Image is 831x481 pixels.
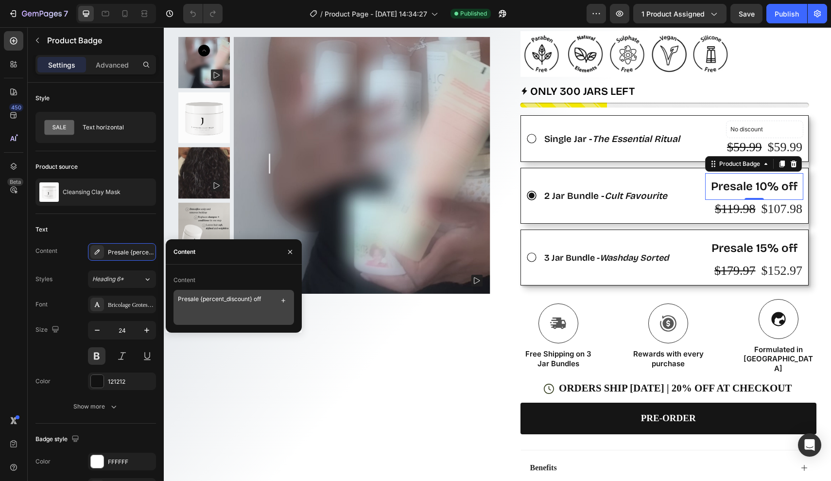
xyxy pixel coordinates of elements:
button: 1 product assigned [633,4,727,23]
p: Benefits [366,436,393,446]
span: ORDERS SHIP [DATE] | 20% OFF AT CHECKOUT [395,355,628,367]
div: $59.99 [603,111,640,129]
p: No discount [567,98,635,107]
pre: Presale 15% off [542,208,640,234]
div: Presale {percent_discount} off [108,248,154,257]
button: Show more [35,398,156,415]
div: PRE-ORDER [477,385,532,397]
i: Washday Sorted [436,225,505,236]
p: Settings [48,60,75,70]
span: Save [739,10,755,18]
button: Save [730,4,762,23]
div: Badge style [35,433,81,446]
p: Cleansing Clay Mask [63,189,121,196]
i: The Essential Ritual [429,106,516,117]
div: Show more [73,402,119,411]
div: $107.98 [597,173,640,191]
p: Only 300 jars left [366,57,471,71]
img: product feature img [39,182,59,202]
div: 121212 [108,377,154,386]
p: Rewards with every purchase [467,322,542,341]
i: Cult Favourite [441,163,503,174]
iframe: Design area [164,27,831,481]
div: Color [35,377,51,386]
span: 3 Jar Bundle - [381,225,505,236]
span: Single Jar - [381,106,516,117]
div: Product source [35,162,78,171]
div: Undo/Redo [183,4,223,23]
div: Content [35,247,57,255]
div: Product Badge [554,132,598,141]
div: Beta [7,178,23,186]
div: $179.97 [550,234,593,253]
div: Styles [35,275,52,284]
div: Publish [775,9,799,19]
div: Content [173,276,195,285]
p: 7 [64,8,68,19]
span: Published [460,9,487,18]
p: Product Badge [47,35,152,46]
div: Size [35,323,61,337]
button: Publish [766,4,807,23]
p: Formulated in [GEOGRAPHIC_DATA] [578,318,652,346]
div: Color [35,457,51,466]
span: 1 product assigned [641,9,705,19]
div: Font [35,300,48,309]
div: Bricolage Grotesque [108,301,154,309]
div: FFFFFF [108,458,154,466]
span: Heading 6* [92,275,124,284]
div: Text horizontal [83,116,142,139]
div: Style [35,94,50,103]
div: 450 [9,104,23,111]
div: $59.99 [562,111,599,129]
p: Advanced [96,60,129,70]
button: Heading 6* [88,270,156,288]
span: Product Page - [DATE] 14:34:27 [325,9,427,19]
div: $152.97 [597,234,640,253]
div: Content [173,248,195,256]
button: PRE-ORDER [357,375,653,407]
pre: Presale 10% off [541,146,640,173]
button: 7 [4,4,72,23]
p: Free Shipping on 3 Jar Bundles [358,322,432,341]
div: $119.98 [550,173,593,191]
div: Text [35,225,48,234]
div: Open Intercom Messenger [798,433,821,457]
span: 2 Jar Bundle - [381,163,503,174]
span: / [320,9,323,19]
